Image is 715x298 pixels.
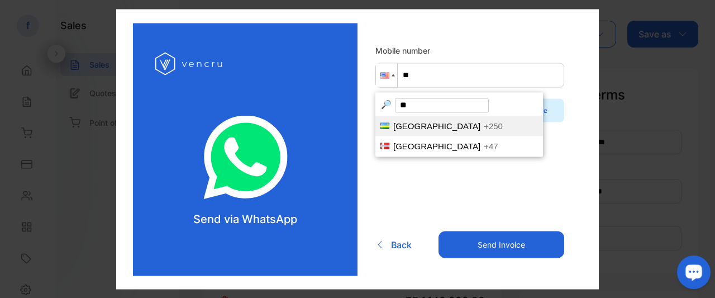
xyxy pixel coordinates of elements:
button: Send Invoice [438,231,564,258]
span: +47 [484,141,498,151]
span: Back [391,238,412,251]
span: Magnifying glass [381,99,392,108]
span: [GEOGRAPHIC_DATA] [393,121,480,130]
span: [GEOGRAPHIC_DATA] [393,141,480,151]
img: log [188,115,303,199]
p: Send via WhatsApp [193,210,297,227]
span: +250 [484,121,503,130]
label: Mobile number [375,44,564,56]
iframe: LiveChat chat widget [668,251,715,298]
img: log [155,45,225,82]
div: United States: + 1 [376,63,397,87]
